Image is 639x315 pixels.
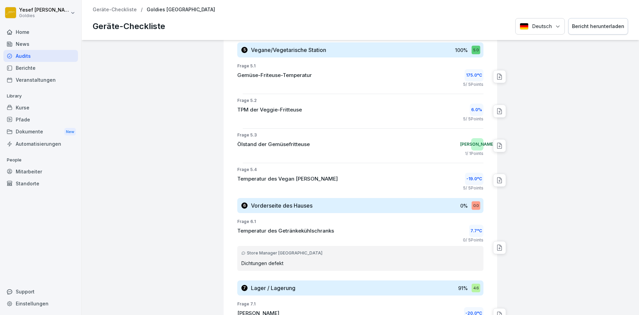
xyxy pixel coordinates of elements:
a: Audits [3,50,78,62]
img: Deutsch [520,23,529,30]
p: TPM der Veggie-Fritteuse [237,106,302,114]
div: -19.0 °C [465,173,483,185]
p: Frage 5.1 [237,63,483,69]
p: People [3,155,78,166]
p: Frage 7.1 [237,301,483,307]
a: Geräte-Checkliste [93,7,137,13]
p: Frage 5.3 [237,132,483,138]
p: Frage 5.2 [237,97,483,104]
a: Kurse [3,102,78,114]
p: Gemüse-Friteuse-Temperatur [237,71,312,79]
div: 5.0 [471,46,480,54]
p: Frage 5.4 [237,167,483,173]
p: / [141,7,143,13]
p: 5 / 5 Points [463,185,483,191]
p: Frage 6.1 [237,219,483,225]
button: Bericht herunterladen [568,18,628,35]
div: 5 [241,47,248,53]
div: Dokumente [3,126,78,138]
a: Berichte [3,62,78,74]
p: Library [3,91,78,102]
a: Standorte [3,178,78,189]
p: 1 / 1 Points [465,150,483,157]
p: 91 % [458,285,468,292]
div: 7.7 °C [469,225,483,237]
p: Deutsch [532,23,552,30]
p: 5 / 5 Points [463,81,483,88]
div: Support [3,286,78,298]
a: Einstellungen [3,298,78,310]
p: Yesef [PERSON_NAME] [19,7,69,13]
a: Mitarbeiter [3,166,78,178]
div: 0.0 [471,201,480,210]
p: Geräte-Checkliste [93,20,165,32]
p: Temperatur des Getränkekühlschranks [237,227,334,235]
h3: Vegane/Vegetarische Station [251,46,326,54]
div: 6.0 % [470,104,483,116]
h3: Vorderseite des Hauses [251,202,312,209]
p: Goldies [GEOGRAPHIC_DATA] [147,7,215,13]
div: 4.6 [471,284,480,292]
div: 175.0 °C [465,69,483,81]
a: Veranstaltungen [3,74,78,86]
div: New [64,128,76,136]
p: Ölstand der Gemüsefritteuse [237,141,310,148]
p: 5 / 5 Points [463,116,483,122]
p: Dichtungen defekt [241,260,479,267]
p: Goldies [19,13,69,18]
p: 0 % [460,202,468,209]
p: Temperatur des Vegan [PERSON_NAME] [237,175,338,183]
p: 0 / 5 Points [463,237,483,243]
a: Home [3,26,78,38]
div: [PERSON_NAME] [471,138,483,150]
button: Language [515,18,565,35]
div: 7 [241,285,248,291]
h3: Lager / Lagerung [251,284,295,292]
p: 100 % [455,47,468,54]
a: DokumenteNew [3,126,78,138]
a: Automatisierungen [3,138,78,150]
div: Bericht herunterladen [572,23,624,30]
div: 6 [241,202,248,209]
div: Store Manager [GEOGRAPHIC_DATA] [241,250,479,256]
a: Pfade [3,114,78,126]
a: News [3,38,78,50]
